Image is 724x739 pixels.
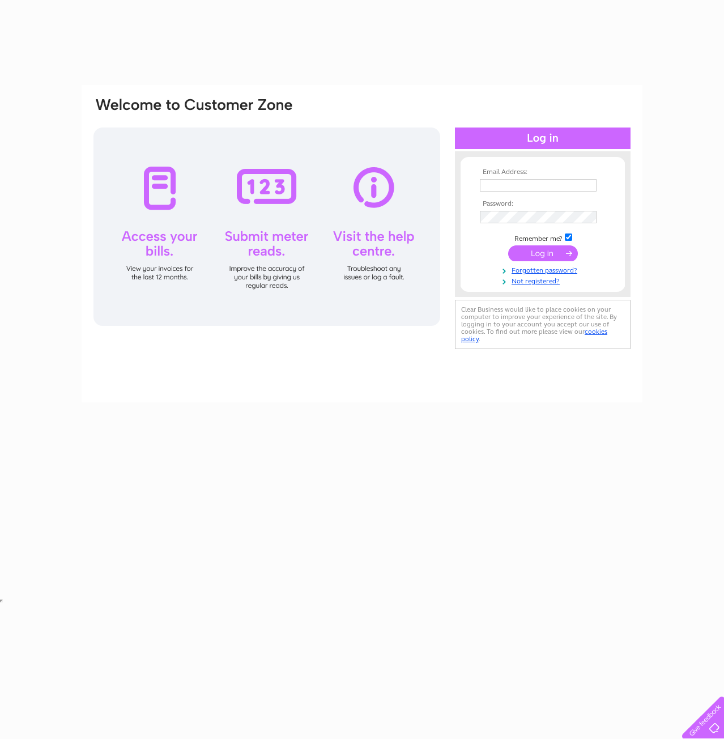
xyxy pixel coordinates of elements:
a: Forgotten password? [480,264,608,275]
th: Password: [477,200,608,208]
div: Clear Business would like to place cookies on your computer to improve your experience of the sit... [455,300,631,349]
a: Not registered? [480,275,608,286]
th: Email Address: [477,168,608,176]
td: Remember me? [477,232,608,243]
input: Submit [508,245,578,261]
a: cookies policy [461,328,607,343]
